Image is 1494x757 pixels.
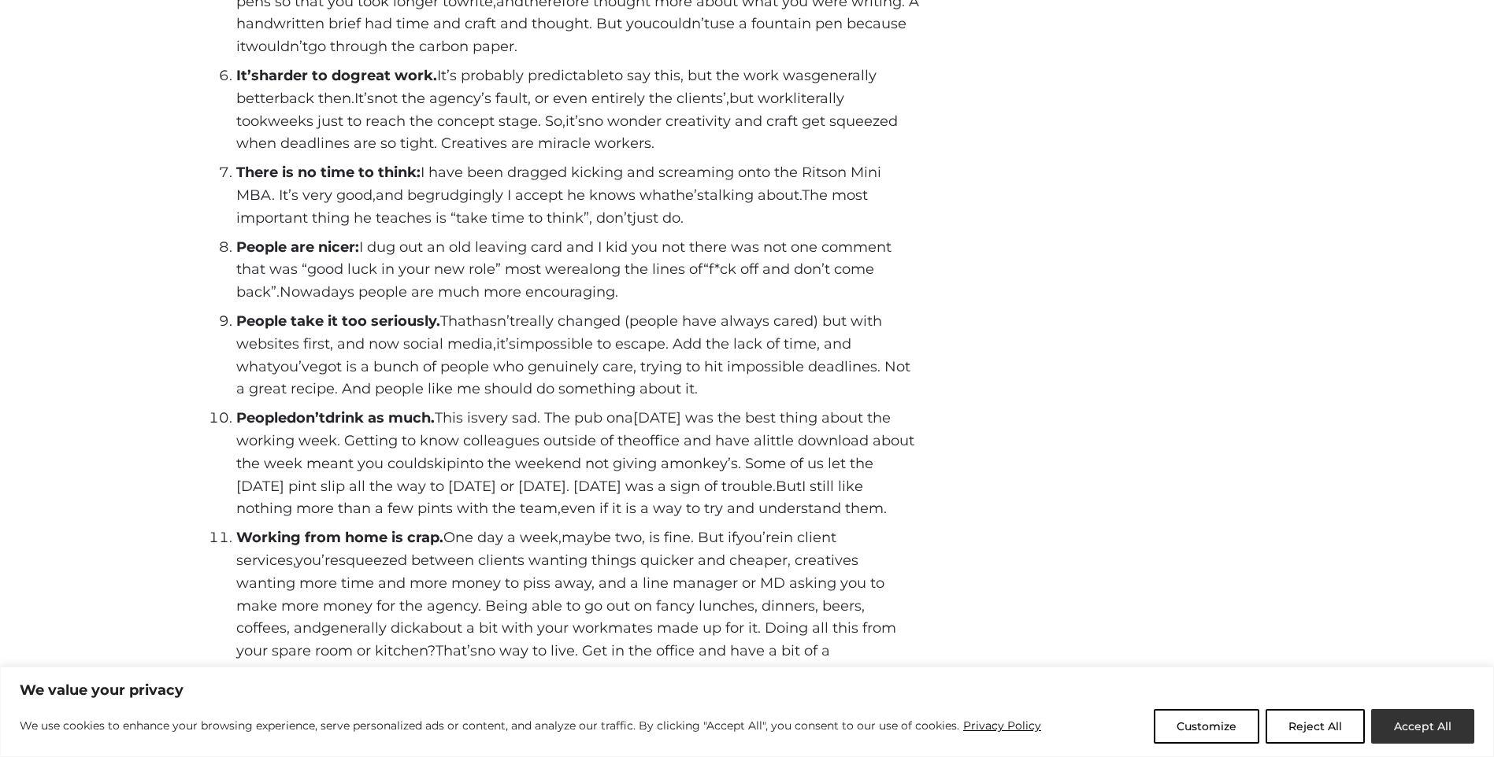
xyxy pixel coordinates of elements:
[723,90,729,107] span: ’,
[652,15,710,32] span: couldn’t
[704,186,802,204] span: talking about.
[236,529,836,569] span: in client services,
[302,186,373,204] span: very good
[736,529,780,546] span: you’re
[325,409,478,427] span: This is
[580,260,703,278] span: along the lines of
[354,90,374,107] span: It’s
[236,619,896,659] span: about a bit with your workmates made up for it. Doing all this from your spare room or kitchen?
[642,529,736,546] span: , is fine. But if
[321,619,421,637] span: generally dick
[279,186,288,204] span: It
[287,409,325,427] span: don’t
[496,335,516,353] span: it’s
[584,209,592,227] span: ”,
[236,409,287,427] span: People
[236,67,259,84] span: It’s
[456,455,669,472] span: into the weekend not giving a
[236,432,914,472] span: little download about the week meant you could
[625,409,633,427] span: a
[268,113,565,130] span: weeks just to reach the concept stage. So,
[20,681,1474,700] p: We value your privacy
[729,90,793,107] span: but work
[680,209,684,227] span: .
[236,409,891,449] span: [DATE] was the best thing about the working week. Getting to know colleagues outside of the
[676,186,694,204] span: he
[565,113,585,130] span: it’s
[236,358,910,398] span: got is a bunch of people who genuinely care, trying to hit impossible deadlines. Not a great reci...
[962,716,1042,735] a: Privacy Policy
[350,67,433,84] span: great work
[461,67,609,84] span: probably predictable
[632,209,680,227] span: just do
[374,90,723,107] span: not the agency’s fault, or even entirely the clients
[236,529,443,546] strong: Working from home is crap.
[433,67,437,84] span: .
[236,67,877,107] span: generally better
[236,164,421,181] strong: There is no time to think:
[537,409,625,427] span: . The pub on
[308,38,517,55] span: go through the carbon paper.
[259,67,350,84] span: harder to do
[615,283,618,301] span: .
[271,283,276,301] span: ”
[558,500,561,517] span: ,
[1266,709,1365,744] button: Reject All
[376,186,676,204] span: and begrudgingly I accept he knows what
[236,529,562,546] span: One day a week,
[1371,709,1474,744] button: Accept All
[641,432,711,449] span: office and
[884,500,887,517] span: .
[694,186,697,204] span: ’
[295,552,339,569] span: you’re
[596,209,632,227] span: don’t
[478,409,537,427] span: very sad
[272,358,318,375] span: you’ve
[562,529,642,546] span: maybe two
[276,283,280,301] span: .
[427,455,456,472] span: skip
[236,186,868,227] span: he most important thing he teaches is “take time to think
[472,312,515,330] span: hasn’t
[280,90,354,107] span: back then.
[561,500,884,517] span: even if it is a way to try and understand them
[437,67,457,84] span: It’s
[802,186,810,204] span: T
[246,38,308,55] span: wouldn’t
[1154,709,1259,744] button: Customize
[236,642,830,682] span: no way to live. Get in the office and have a bit of a [PERSON_NAME].
[288,186,298,204] span: ’s
[20,716,1042,735] p: We use cookies to enhance your browsing experience, serve personalized ads or content, and analyz...
[609,67,811,84] span: to say this, but the work was
[272,186,275,204] span: .
[697,186,704,204] span: s
[236,335,851,375] span: impossible to escape. Add the lack of time, and what
[669,455,738,472] span: monkey’s
[715,432,762,449] span: have a
[776,478,802,495] span: But
[236,90,844,130] span: literally took
[236,552,884,637] span: squeezed between clients wanting things quicker and cheaper, creatives wanting more time and more...
[236,238,359,256] strong: People are nicer:
[236,455,873,495] span: . Some of us let the [DATE] pint slip all the way to [DATE] or [DATE]. [DATE] was a sign of trouble.
[436,642,477,659] span: That’s
[373,186,376,204] span: ,
[236,312,882,353] span: really changed (people have always cared) but with websites first, and now social media,
[236,312,440,330] strong: People take it too seriously.
[236,238,892,279] span: I dug out an old leaving card and I kid you not there was not one comment that was “good luck in ...
[236,164,881,204] span: I have been dragged kicking and screaming onto the Ritson Mini MBA
[236,312,472,330] span: That
[325,409,435,427] strong: drink as much.
[280,283,615,301] span: Nowadays people are much more encouraging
